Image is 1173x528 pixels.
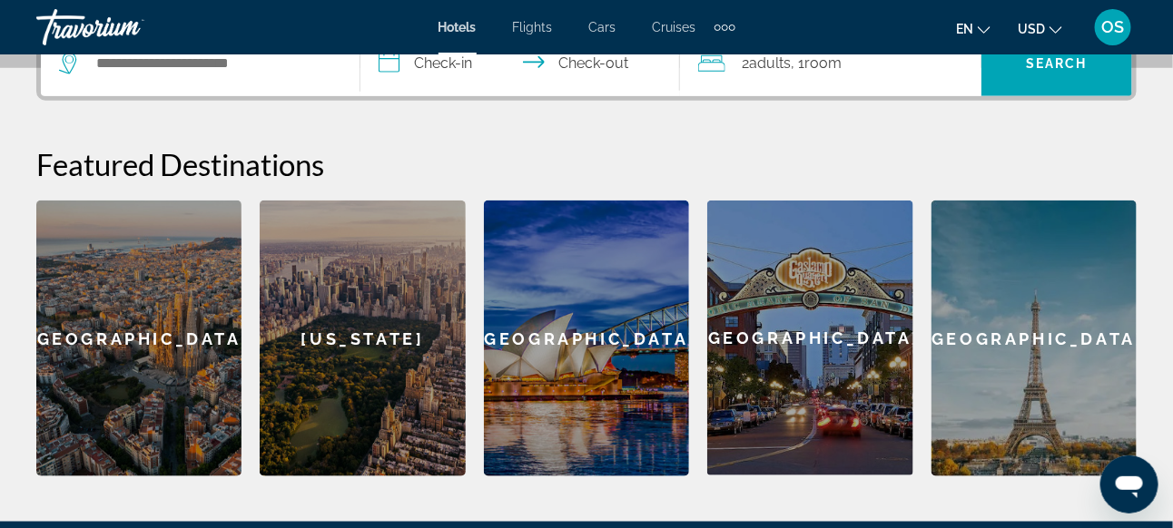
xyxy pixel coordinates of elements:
button: Search [981,31,1132,96]
div: [GEOGRAPHIC_DATA] [484,200,689,476]
a: Barcelona[GEOGRAPHIC_DATA] [36,200,241,476]
button: Select check in and out date [360,31,680,96]
span: en [956,22,973,36]
span: 2 [742,51,791,76]
span: Room [804,54,842,72]
div: Search widget [41,31,1132,96]
h2: Featured Destinations [36,146,1137,182]
button: Travelers: 2 adults, 0 children [680,31,981,96]
button: Change currency [1018,15,1062,42]
input: Search hotel destination [94,50,332,77]
a: Cars [589,20,616,34]
span: USD [1018,22,1045,36]
a: Hotels [439,20,477,34]
button: Change language [956,15,991,42]
button: User Menu [1089,8,1137,46]
div: [US_STATE] [260,200,465,476]
span: Adults [749,54,791,72]
a: Paris[GEOGRAPHIC_DATA] [931,200,1137,476]
div: [GEOGRAPHIC_DATA] [931,200,1137,476]
div: [GEOGRAPHIC_DATA] [707,200,912,475]
button: Extra navigation items [715,13,735,42]
a: San Diego[GEOGRAPHIC_DATA] [707,200,912,476]
div: [GEOGRAPHIC_DATA] [36,200,241,476]
a: New York[US_STATE] [260,200,465,476]
span: OS [1102,18,1125,36]
a: Sydney[GEOGRAPHIC_DATA] [484,200,689,476]
a: Cruises [653,20,696,34]
a: Travorium [36,4,218,51]
iframe: Button to launch messaging window [1100,455,1158,513]
a: Flights [513,20,553,34]
span: Search [1026,56,1088,71]
span: , 1 [791,51,842,76]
